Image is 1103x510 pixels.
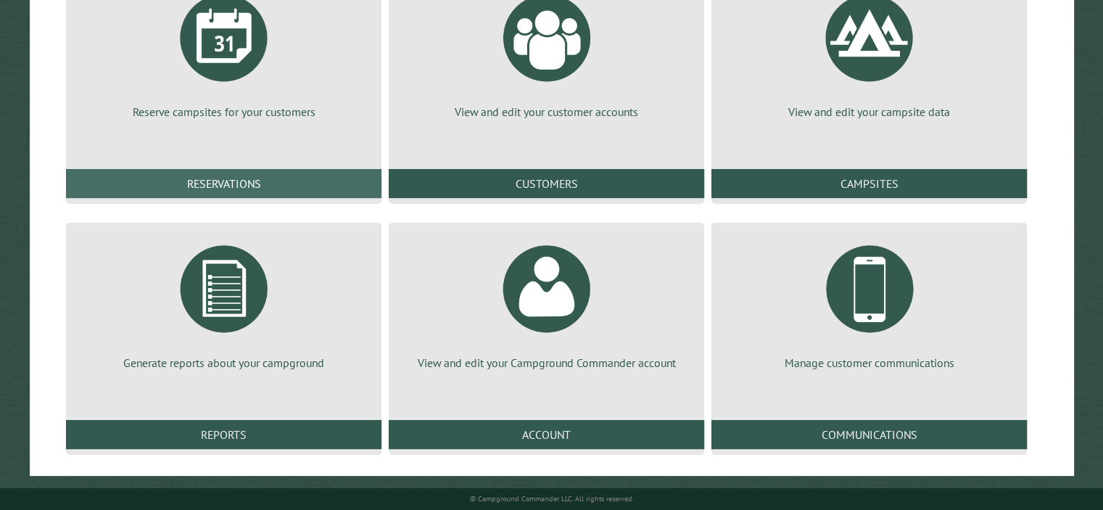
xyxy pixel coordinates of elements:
p: View and edit your campsite data [729,104,1009,120]
a: Reports [66,420,381,449]
a: Reservations [66,169,381,198]
p: Reserve campsites for your customers [83,104,364,120]
p: View and edit your customer accounts [406,104,687,120]
p: View and edit your Campground Commander account [406,355,687,371]
p: Generate reports about your campground [83,355,364,371]
p: Manage customer communications [729,355,1009,371]
a: Account [389,420,704,449]
a: Generate reports about your campground [83,234,364,371]
a: Manage customer communications [729,234,1009,371]
a: Customers [389,169,704,198]
a: View and edit your Campground Commander account [406,234,687,371]
small: © Campground Commander LLC. All rights reserved. [470,494,634,503]
a: Campsites [711,169,1027,198]
a: Communications [711,420,1027,449]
